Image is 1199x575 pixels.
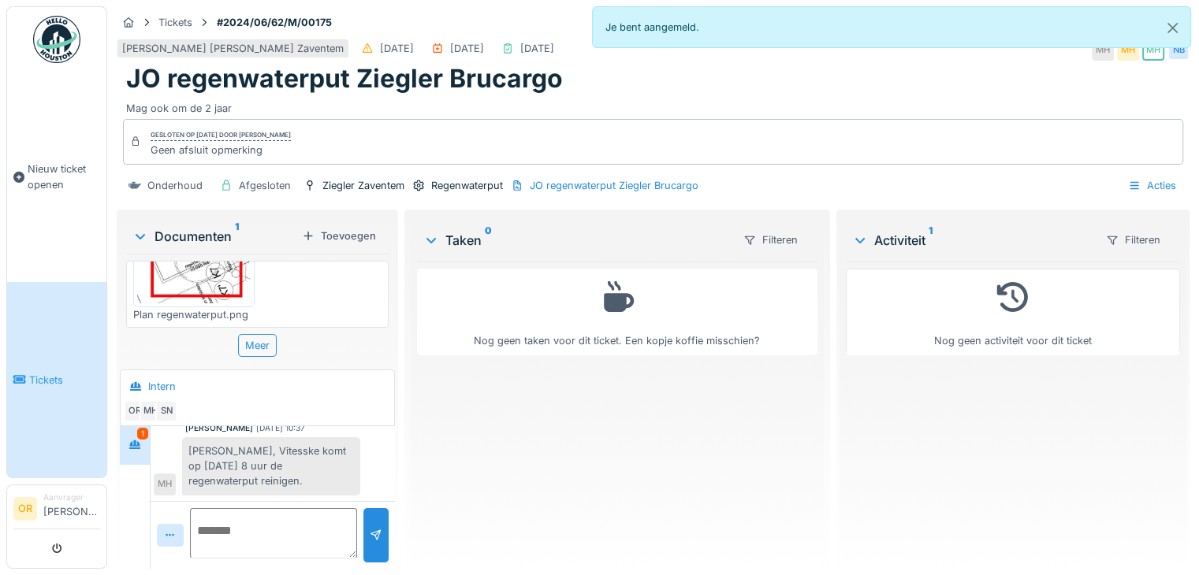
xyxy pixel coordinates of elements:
[592,6,1192,48] div: Je bent aangemeld.
[43,492,100,525] li: [PERSON_NAME]
[132,227,296,246] div: Documenten
[1092,39,1114,61] div: MH
[13,497,37,521] li: OR
[852,231,1093,250] div: Activiteit
[322,178,404,193] div: Ziegler Zaventem
[380,41,414,56] div: [DATE]
[239,178,291,193] div: Afgesloten
[450,41,484,56] div: [DATE]
[182,437,360,495] div: [PERSON_NAME], Vitesske komt op [DATE] 8 uur de regenwaterput reinigen.
[1117,39,1139,61] div: MH
[28,161,100,191] span: Nieuw ticket openen
[296,225,382,247] div: Toevoegen
[43,492,100,503] div: Aanvrager
[485,231,492,250] sup: 0
[256,422,305,434] div: [DATE] 10:37
[147,178,203,193] div: Onderhoud
[1167,39,1190,61] div: NB
[530,178,698,193] div: JO regenwaterput Ziegler Brucargo
[124,400,146,422] div: OR
[126,64,563,94] h1: JO regenwaterput Ziegler Brucargo
[1142,39,1164,61] div: MH
[1155,7,1190,49] button: Close
[137,428,148,440] div: 1
[427,276,807,349] div: Nog geen taken voor dit ticket. Een kopje koffie misschien?
[238,334,277,357] div: Meer
[29,373,100,388] span: Tickets
[13,492,100,529] a: OR Aanvrager[PERSON_NAME]
[210,15,338,30] strong: #2024/06/62/M/00175
[151,130,291,141] div: Gesloten op [DATE] door [PERSON_NAME]
[520,41,554,56] div: [DATE]
[7,72,106,282] a: Nieuw ticket openen
[1121,174,1183,197] div: Acties
[158,15,192,30] div: Tickets
[133,307,255,322] div: Plan regenwaterput.png
[126,95,1180,116] div: Mag ook om de 2 jaar
[736,228,805,251] div: Filteren
[423,231,730,250] div: Taken
[185,422,253,434] div: [PERSON_NAME]
[122,41,344,56] div: [PERSON_NAME] [PERSON_NAME] Zaventem
[7,282,106,477] a: Tickets
[235,227,239,246] sup: 1
[431,178,503,193] div: Regenwaterput
[155,400,177,422] div: SN
[856,276,1170,349] div: Nog geen activiteit voor dit ticket
[140,400,162,422] div: MH
[148,379,176,394] div: Intern
[1099,228,1167,251] div: Filteren
[151,143,291,158] div: Geen afsluit opmerking
[154,473,176,495] div: MH
[929,231,933,250] sup: 1
[33,16,80,63] img: Badge_color-CXgf-gQk.svg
